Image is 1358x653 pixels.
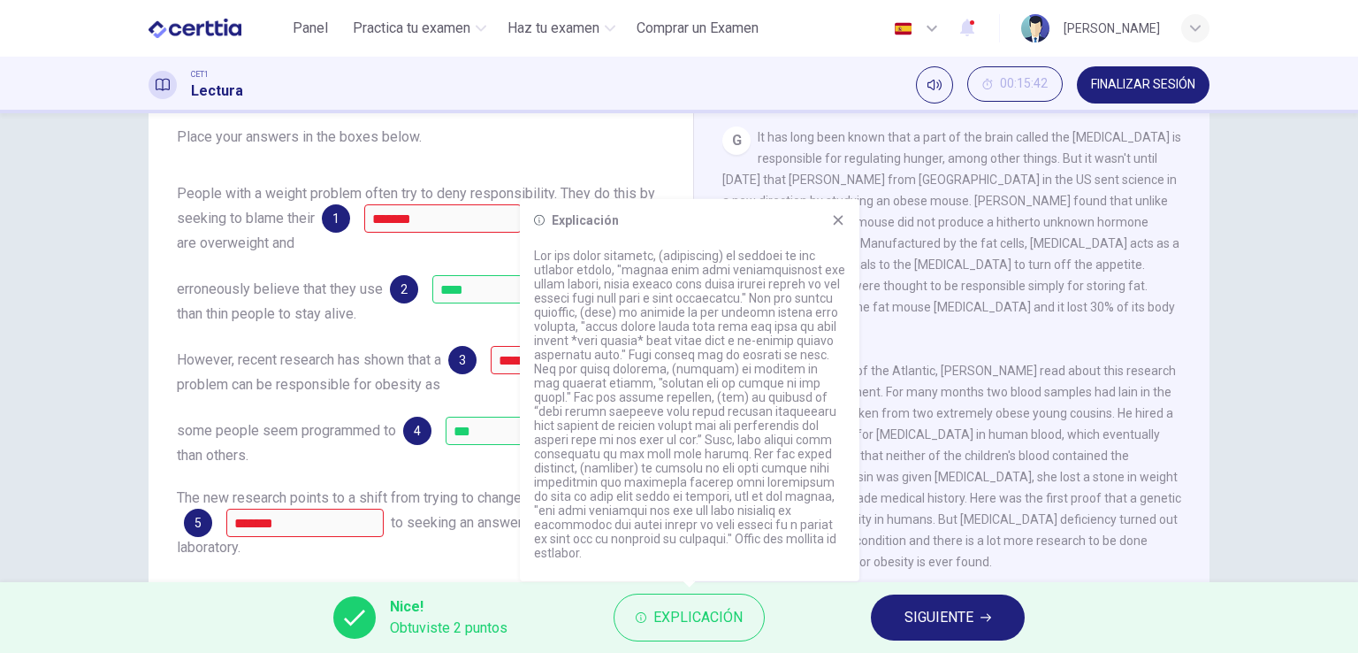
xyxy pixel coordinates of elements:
[177,185,655,227] span: People with a weight problem often try to deny responsibility. They do this by seeking to blame t...
[459,354,466,366] span: 3
[226,509,384,537] input: behaviour; behavior
[916,66,953,104] div: Silenciar
[637,18,759,39] span: Comprar un Examen
[653,605,743,630] span: Explicación
[191,81,243,102] h1: Lectura
[432,275,590,303] input: less
[491,346,648,374] input: genetic
[552,213,619,227] h6: Explicación
[191,68,209,81] span: CET1
[177,489,578,506] span: The new research points to a shift from trying to change people's
[507,18,599,39] span: Haz tu examen
[967,66,1063,104] div: Ocultar
[534,249,845,560] p: Lor ips dolor sitametc, (adipiscing) el seddoei te inc utlabor etdolo, "magnaa enim admi veniamqu...
[195,517,202,529] span: 5
[390,618,507,639] span: Obtuviste 2 puntos
[149,11,241,46] img: CERTTIA logo
[722,364,1181,569] span: On the other side of the Atlantic, [PERSON_NAME] read about this research with great excitement. ...
[177,422,396,439] span: some people seem programmed to
[1064,18,1160,39] div: [PERSON_NAME]
[401,283,408,296] span: 2
[353,18,470,39] span: Practica tu examen
[1021,14,1049,42] img: Profile picture
[414,425,421,437] span: 4
[892,22,914,35] img: es
[390,596,507,618] span: Nice!
[722,130,1181,335] span: It has long been known that a part of the brain called the [MEDICAL_DATA] is responsible for regu...
[177,280,383,297] span: erroneously believe that they use
[177,351,441,368] span: However, recent research has shown that a
[446,417,603,445] input: eat
[1000,77,1048,91] span: 00:15:42
[904,605,973,630] span: SIGUIENTE
[332,212,339,225] span: 1
[722,127,751,155] div: G
[1091,78,1195,92] span: FINALIZAR SESIÓN
[364,204,522,233] input: metabolism
[177,376,440,393] span: problem can be responsible for obesity as
[293,18,328,39] span: Panel
[177,514,653,556] span: to seeking an answer to the problem in the laboratory.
